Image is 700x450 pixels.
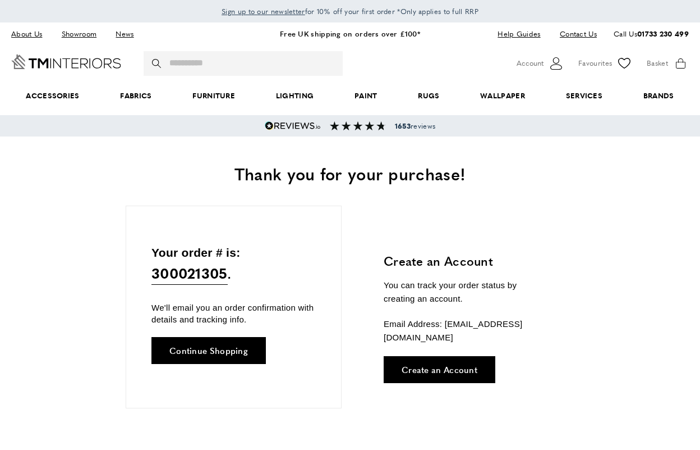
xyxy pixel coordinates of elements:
span: Thank you for your purchase! [234,161,466,185]
a: Furniture [172,79,255,113]
a: Brands [623,79,694,113]
span: Create an Account [402,365,477,374]
a: Lighting [255,79,334,113]
span: Accessories [6,79,100,113]
strong: 1653 [395,121,411,131]
p: Your order # is: . [151,243,316,285]
button: Customer Account [517,55,564,72]
span: Account [517,57,544,69]
a: Sign up to our newsletter [222,6,305,17]
a: Rugs [398,79,460,113]
img: Reviews section [330,121,386,130]
a: Showroom [53,26,105,42]
p: You can track your order status by creating an account. [384,279,549,306]
span: Favourites [578,57,612,69]
span: reviews [395,121,435,130]
p: We'll email you an order confirmation with details and tracking info. [151,302,316,325]
a: Create an Account [384,356,495,383]
a: Services [545,79,623,113]
span: Continue Shopping [169,346,248,354]
a: News [107,26,142,42]
a: About Us [11,26,50,42]
button: Search [152,51,163,76]
p: Email Address: [EMAIL_ADDRESS][DOMAIN_NAME] [384,317,549,344]
span: for 10% off your first order *Only applies to full RRP [222,6,478,16]
img: Reviews.io 5 stars [265,121,321,130]
a: Favourites [578,55,633,72]
a: 01733 230 499 [637,28,689,39]
span: Sign up to our newsletter [222,6,305,16]
a: Help Guides [489,26,549,42]
a: Fabrics [100,79,172,113]
p: Call Us [614,28,689,40]
h3: Create an Account [384,252,549,270]
a: Free UK shipping on orders over £100* [280,28,420,39]
a: Wallpaper [460,79,545,113]
a: Contact Us [551,26,597,42]
a: Go to Home page [11,54,121,69]
a: Paint [334,79,398,113]
a: Continue Shopping [151,337,266,364]
span: 300021305 [151,262,228,285]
